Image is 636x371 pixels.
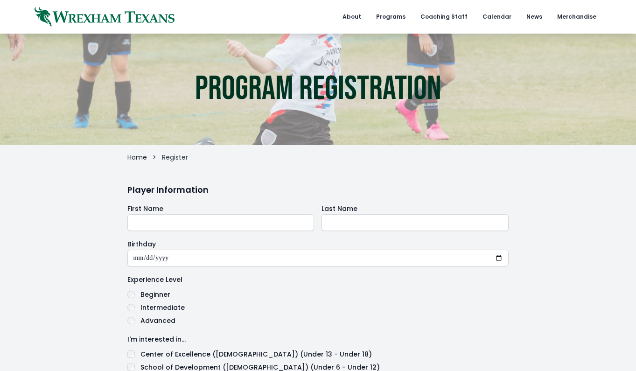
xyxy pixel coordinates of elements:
h1: Program Registration [195,72,441,106]
label: First Name [127,203,315,214]
p: I'm interested in... [127,334,509,345]
a: Home [127,153,147,162]
span: Register [162,153,188,162]
label: Center of Excellence ([DEMOGRAPHIC_DATA]) (Under 13 - Under 18) [140,349,372,360]
legend: Player Information [127,184,209,196]
label: Intermediate [140,302,185,313]
label: Beginner [140,289,170,300]
label: Last Name [321,203,509,214]
label: Advanced [140,315,175,326]
label: Birthday [127,238,509,250]
p: Experience Level [127,274,509,285]
li: > [153,153,156,162]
